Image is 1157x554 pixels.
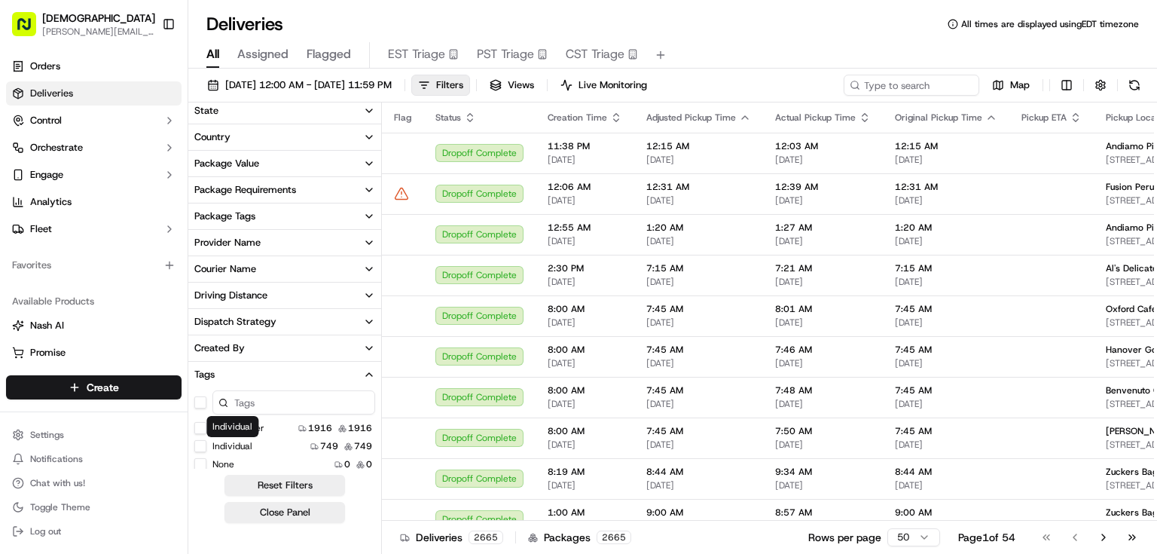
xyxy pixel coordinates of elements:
[548,425,622,437] span: 8:00 AM
[1124,75,1145,96] button: Refresh
[483,75,541,96] button: Views
[6,163,182,187] button: Engage
[206,45,219,63] span: All
[548,262,622,274] span: 2:30 PM
[6,54,182,78] a: Orders
[548,507,622,519] span: 1:00 AM
[895,317,997,329] span: [DATE]
[895,222,997,234] span: 1:20 AM
[548,317,622,329] span: [DATE]
[554,75,654,96] button: Live Monitoring
[895,439,997,451] span: [DATE]
[646,439,751,451] span: [DATE]
[30,501,90,513] span: Toggle Theme
[6,375,182,399] button: Create
[961,18,1139,30] span: All times are displayed using EDT timezone
[528,530,631,545] div: Packages
[775,425,871,437] span: 7:50 AM
[188,230,381,256] button: Provider Name
[206,12,283,36] h1: Deliveries
[106,255,182,267] a: Powered byPylon
[348,422,372,434] span: 1916
[6,136,182,160] button: Orchestrate
[6,341,182,365] button: Promise
[548,303,622,315] span: 8:00 AM
[188,256,381,282] button: Courier Name
[548,344,622,356] span: 8:00 AM
[775,194,871,207] span: [DATE]
[9,213,121,240] a: 📗Knowledge Base
[30,168,63,182] span: Engage
[188,204,381,229] button: Package Tags
[42,11,155,26] span: [DEMOGRAPHIC_DATA]
[646,466,751,478] span: 8:44 AM
[477,45,534,63] span: PST Triage
[548,439,622,451] span: [DATE]
[646,317,751,329] span: [DATE]
[194,315,276,329] div: Dispatch Strategy
[775,466,871,478] span: 9:34 AM
[256,148,274,167] button: Start new chat
[895,466,997,478] span: 8:44 AM
[6,109,182,133] button: Control
[548,222,622,234] span: 12:55 AM
[237,45,288,63] span: Assigned
[188,151,381,176] button: Package Value
[1010,78,1030,92] span: Map
[212,390,375,415] input: Tags
[30,195,72,209] span: Analytics
[895,262,997,274] span: 7:15 AM
[844,75,979,96] input: Type to search
[194,104,218,118] div: State
[42,26,155,38] button: [PERSON_NAME][EMAIL_ADDRESS][DOMAIN_NAME]
[646,154,751,166] span: [DATE]
[646,262,751,274] span: 7:15 AM
[775,235,871,247] span: [DATE]
[646,276,751,288] span: [DATE]
[6,473,182,494] button: Chat with us!
[646,194,751,207] span: [DATE]
[548,112,607,124] span: Creation Time
[224,502,345,523] button: Close Panel
[775,507,871,519] span: 8:57 AM
[646,222,751,234] span: 1:20 AM
[30,429,64,441] span: Settings
[30,219,115,234] span: Knowledge Base
[895,507,997,519] span: 9:00 AM
[1021,112,1067,124] span: Pickup ETA
[188,124,381,150] button: Country
[194,262,256,276] div: Courier Name
[194,368,215,381] div: Tags
[15,220,27,232] div: 📗
[194,236,261,249] div: Provider Name
[646,357,751,369] span: [DATE]
[212,440,252,452] label: Individual
[775,181,871,193] span: 12:39 AM
[12,319,176,332] a: Nash AI
[194,157,259,170] div: Package Value
[6,190,182,214] a: Analytics
[400,530,503,545] div: Deliveries
[6,217,182,241] button: Fleet
[548,276,622,288] span: [DATE]
[30,114,62,127] span: Control
[308,422,332,434] span: 1916
[548,384,622,396] span: 8:00 AM
[6,424,182,445] button: Settings
[344,458,350,470] span: 0
[200,75,398,96] button: [DATE] 12:00 AM - [DATE] 11:59 PM
[775,357,871,369] span: [DATE]
[895,181,997,193] span: 12:31 AM
[895,194,997,207] span: [DATE]
[895,154,997,166] span: [DATE]
[548,479,622,491] span: [DATE]
[30,141,83,155] span: Orchestrate
[548,140,622,152] span: 11:38 PM
[394,112,411,124] span: Flag
[15,60,274,84] p: Welcome 👋
[508,78,534,92] span: Views
[30,477,85,489] span: Chat with us!
[194,130,230,144] div: Country
[895,357,997,369] span: [DATE]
